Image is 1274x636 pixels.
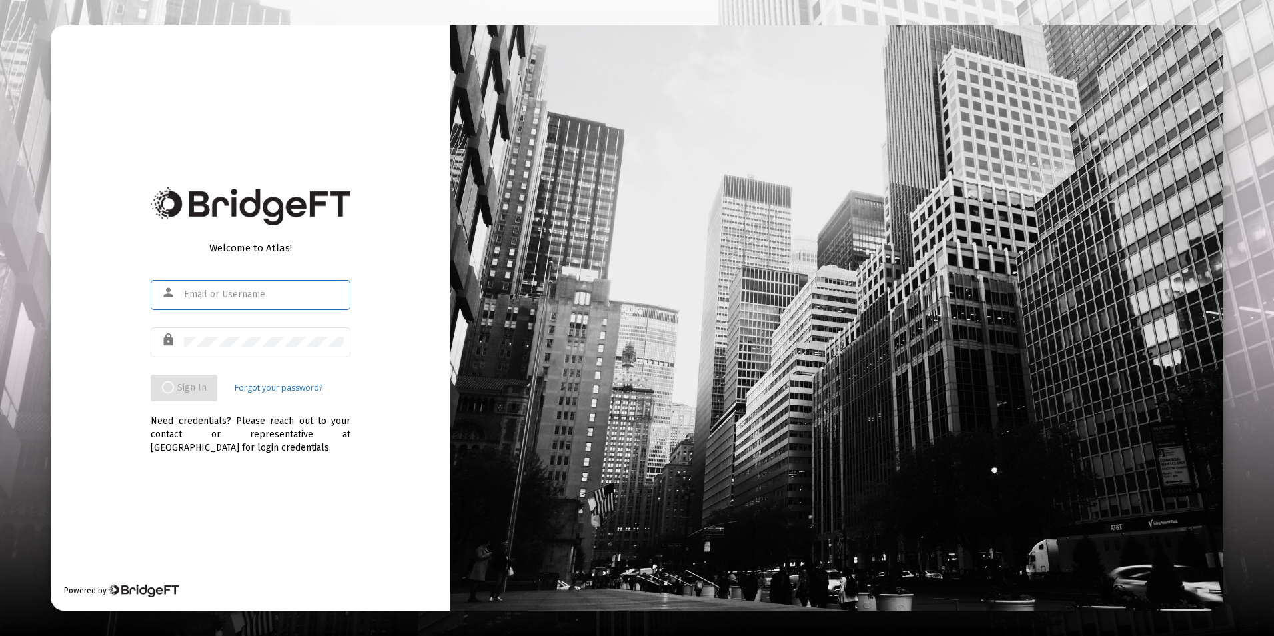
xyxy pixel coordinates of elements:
[151,241,350,255] div: Welcome to Atlas!
[161,332,177,348] mat-icon: lock
[151,401,350,455] div: Need credentials? Please reach out to your contact or representative at [GEOGRAPHIC_DATA] for log...
[161,382,207,393] span: Sign In
[235,381,322,395] a: Forgot your password?
[151,187,350,225] img: Bridge Financial Technology Logo
[108,584,178,597] img: Bridge Financial Technology Logo
[184,289,344,300] input: Email or Username
[151,375,217,401] button: Sign In
[64,584,178,597] div: Powered by
[161,285,177,301] mat-icon: person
